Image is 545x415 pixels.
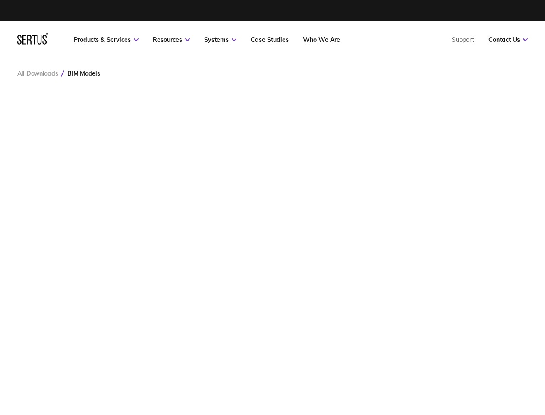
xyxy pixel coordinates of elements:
[452,36,474,44] a: Support
[251,36,289,44] a: Case Studies
[17,70,58,77] a: All Downloads
[204,36,236,44] a: Systems
[153,36,190,44] a: Resources
[488,36,528,44] a: Contact Us
[74,36,139,44] a: Products & Services
[303,36,340,44] a: Who We Are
